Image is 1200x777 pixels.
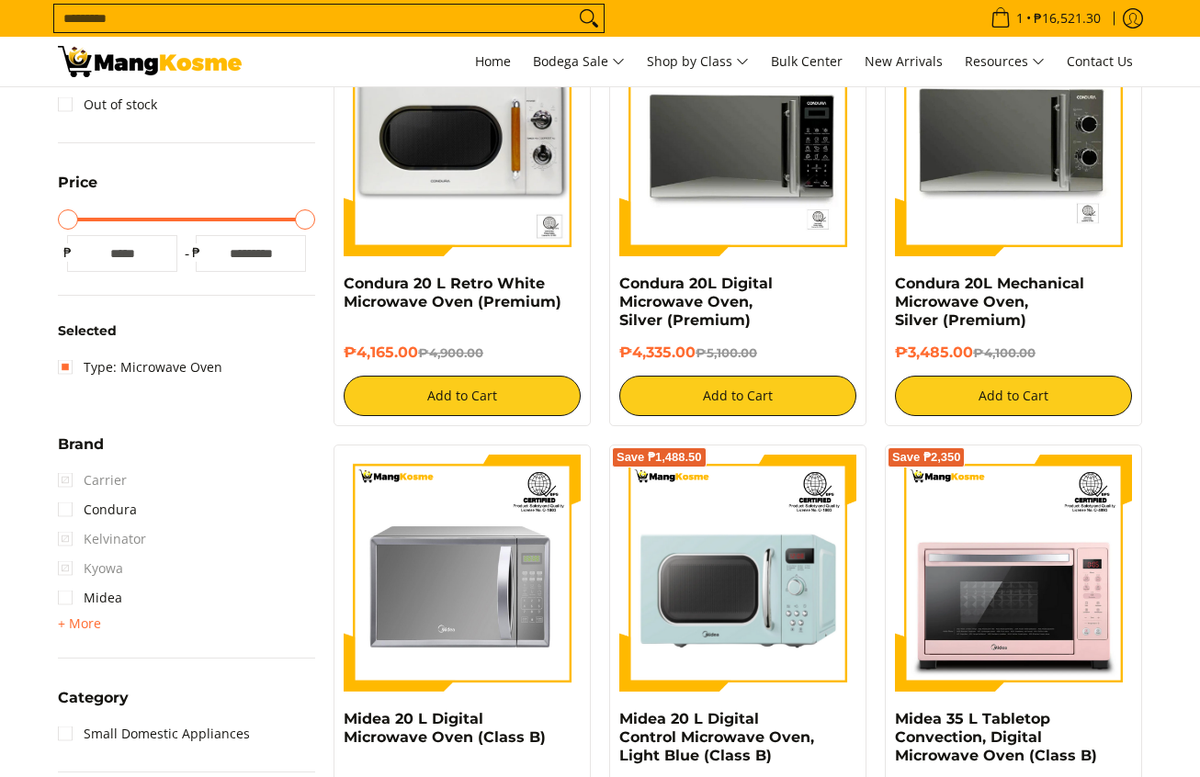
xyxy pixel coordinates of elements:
[475,52,511,70] span: Home
[58,495,137,524] a: Condura
[619,376,856,416] button: Add to Cart
[638,37,758,86] a: Shop by Class
[344,455,581,692] img: Midea 20 L Digital Microwave Oven (Class B)
[619,343,856,362] h6: ₱4,335.00
[895,275,1084,329] a: Condura 20L Mechanical Microwave Oven, Silver (Premium)
[865,52,943,70] span: New Arrivals
[617,452,702,463] span: Save ₱1,488.50
[58,466,127,495] span: Carrier
[619,275,773,329] a: Condura 20L Digital Microwave Oven, Silver (Premium)
[696,345,757,360] del: ₱5,100.00
[58,437,104,452] span: Brand
[344,376,581,416] button: Add to Cart
[619,455,856,692] img: Midea 20 L Digital Control Microwave Oven, Light Blue (Class B)
[619,19,856,256] img: 20-liter-digital-microwave-oven-silver-full-front-view-mang-kosme
[344,343,581,362] h6: ₱4,165.00
[58,353,222,382] a: Type: Microwave Oven
[895,19,1132,256] img: Condura 20L Mechanical Microwave Oven, Silver (Premium)
[1013,12,1026,25] span: 1
[762,37,852,86] a: Bulk Center
[58,243,76,262] span: ₱
[58,583,122,613] a: Midea
[895,455,1132,692] img: Midea 35 L Tabletop Convection, Digital Microwave Oven (Class B)
[1031,12,1104,25] span: ₱16,521.30
[647,51,749,73] span: Shop by Class
[344,710,546,746] a: Midea 20 L Digital Microwave Oven (Class B)
[574,5,604,32] button: Search
[58,437,104,466] summary: Open
[58,323,315,340] h6: Selected
[260,37,1142,86] nav: Main Menu
[58,613,101,635] summary: Open
[58,46,242,77] img: Small Appliances l Mang Kosme: Home Appliances Warehouse Sale Microwave Oven
[58,175,97,190] span: Price
[619,710,814,764] a: Midea 20 L Digital Control Microwave Oven, Light Blue (Class B)
[855,37,952,86] a: New Arrivals
[466,37,520,86] a: Home
[771,52,843,70] span: Bulk Center
[344,275,561,310] a: Condura 20 L Retro White Microwave Oven (Premium)
[895,710,1097,764] a: Midea 35 L Tabletop Convection, Digital Microwave Oven (Class B)
[58,691,129,719] summary: Open
[58,719,250,749] a: Small Domestic Appliances
[58,554,123,583] span: Kyowa
[187,243,205,262] span: ₱
[418,345,483,360] del: ₱4,900.00
[965,51,1045,73] span: Resources
[1067,52,1133,70] span: Contact Us
[344,19,581,256] img: condura-vintage-style-20-liter-micowave-oven-with-icc-sticker-class-a-full-front-view-mang-kosme
[58,524,146,554] span: Kelvinator
[58,175,97,204] summary: Open
[524,37,634,86] a: Bodega Sale
[985,8,1106,28] span: •
[895,343,1132,362] h6: ₱3,485.00
[956,37,1054,86] a: Resources
[58,616,101,631] span: + More
[533,51,625,73] span: Bodega Sale
[58,90,157,119] a: Out of stock
[892,452,961,463] span: Save ₱2,350
[58,691,129,705] span: Category
[973,345,1036,360] del: ₱4,100.00
[895,376,1132,416] button: Add to Cart
[1058,37,1142,86] a: Contact Us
